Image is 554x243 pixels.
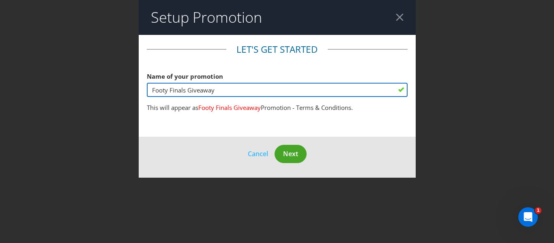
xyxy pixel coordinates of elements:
span: Promotion - Terms & Conditions. [261,103,353,112]
iframe: Intercom live chat [518,207,538,227]
span: Next [283,149,298,158]
input: e.g. My Promotion [147,83,408,97]
span: Footy Finals Giveaway [198,103,261,112]
legend: Let's get started [226,43,328,56]
button: Cancel [247,148,268,159]
span: Name of your promotion [147,72,223,80]
span: Cancel [248,149,268,158]
h2: Setup Promotion [151,9,262,26]
span: This will appear as [147,103,198,112]
span: 1 [535,207,541,214]
button: Next [275,145,307,163]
